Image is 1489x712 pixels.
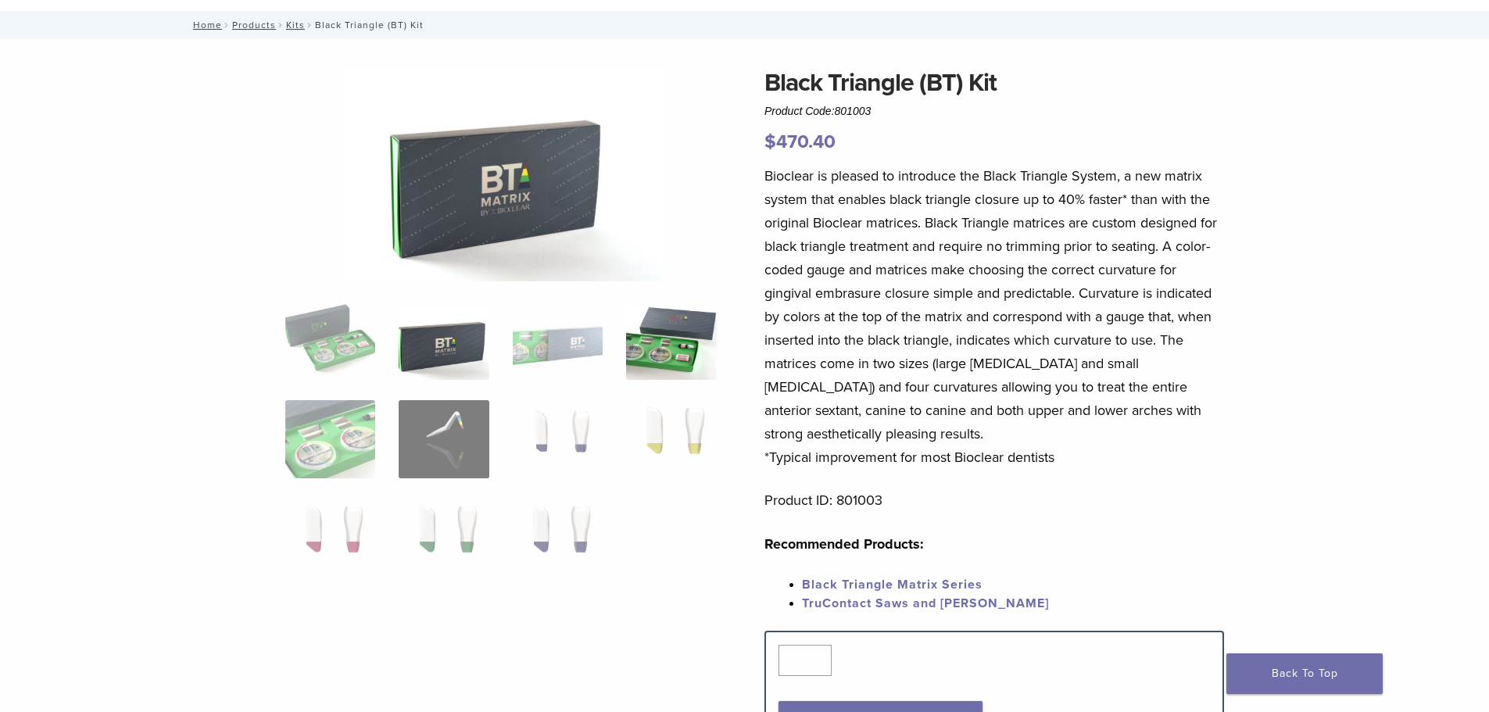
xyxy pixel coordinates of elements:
[513,499,603,577] img: Black Triangle (BT) Kit - Image 11
[626,302,716,380] img: Black Triangle (BT) Kit - Image 4
[835,105,872,117] span: 801003
[285,400,375,478] img: Black Triangle (BT) Kit - Image 5
[513,302,603,380] img: Black Triangle (BT) Kit - Image 3
[764,131,836,153] bdi: 470.40
[1226,653,1383,694] a: Back To Top
[399,302,489,380] img: Black Triangle (BT) Kit - Image 2
[305,21,315,29] span: /
[285,499,375,577] img: Black Triangle (BT) Kit - Image 9
[232,20,276,30] a: Products
[339,64,664,281] img: Black Triangle (BT) Kit - Image 2
[286,20,305,30] a: Kits
[222,21,232,29] span: /
[764,535,924,553] strong: Recommended Products:
[764,131,776,153] span: $
[764,64,1224,102] h1: Black Triangle (BT) Kit
[513,400,603,478] img: Black Triangle (BT) Kit - Image 7
[399,499,489,577] img: Black Triangle (BT) Kit - Image 10
[182,11,1308,39] nav: Black Triangle (BT) Kit
[764,105,871,117] span: Product Code:
[802,577,983,592] a: Black Triangle Matrix Series
[188,20,222,30] a: Home
[276,21,286,29] span: /
[802,596,1049,611] a: TruContact Saws and [PERSON_NAME]
[285,302,375,380] img: Intro-Black-Triangle-Kit-6-Copy-e1548792917662-324x324.jpg
[764,164,1224,469] p: Bioclear is pleased to introduce the Black Triangle System, a new matrix system that enables blac...
[399,400,489,478] img: Black Triangle (BT) Kit - Image 6
[626,400,716,478] img: Black Triangle (BT) Kit - Image 8
[764,488,1224,512] p: Product ID: 801003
